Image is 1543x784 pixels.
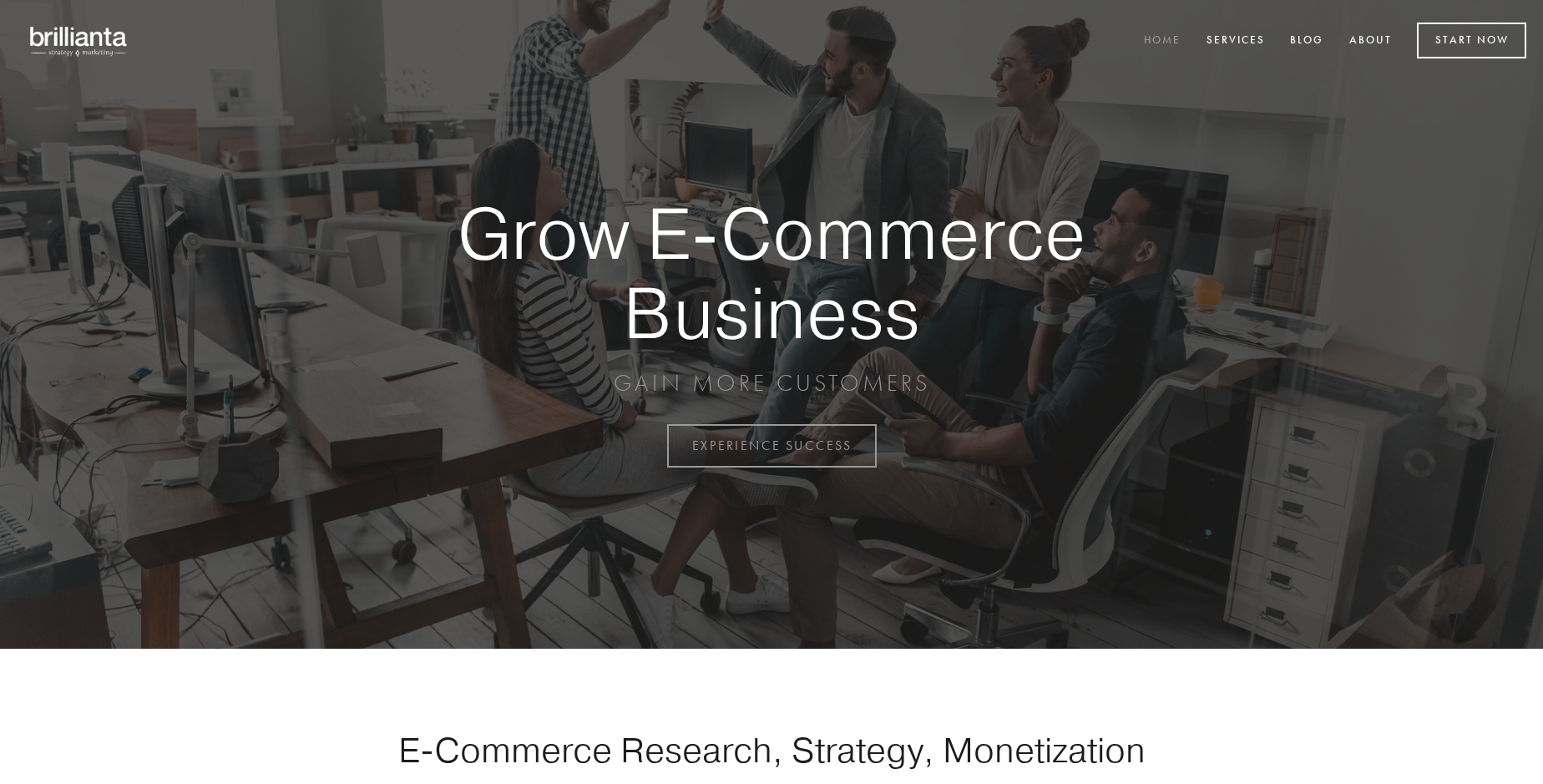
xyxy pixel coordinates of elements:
p: GAIN MORE CUSTOMERS [399,368,1144,398]
h1: E-Commerce Research, Strategy, Monetization [346,729,1197,771]
a: Start Now [1417,23,1526,58]
a: EXPERIENCE SUCCESS [667,424,877,468]
a: Services [1196,28,1276,55]
a: Blog [1279,28,1334,55]
img: brillianta - research, strategy, marketing [17,17,142,65]
strong: Grow E-Commerce Business [399,194,1144,352]
a: Home [1133,28,1191,55]
a: About [1338,28,1403,55]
